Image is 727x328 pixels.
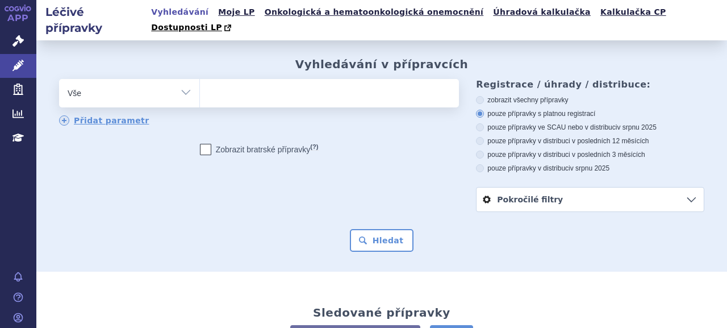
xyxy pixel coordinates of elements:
[490,5,594,20] a: Úhradová kalkulačka
[570,164,609,172] span: v srpnu 2025
[151,23,222,32] span: Dostupnosti LP
[36,4,148,36] h2: Léčivé přípravky
[148,5,212,20] a: Vyhledávání
[477,188,704,211] a: Pokročilé filtry
[476,150,704,159] label: pouze přípravky v distribuci v posledních 3 měsících
[476,164,704,173] label: pouze přípravky v distribuci
[59,115,149,126] a: Přidat parametr
[597,5,670,20] a: Kalkulačka CP
[215,5,258,20] a: Moje LP
[148,20,237,36] a: Dostupnosti LP
[200,144,319,155] label: Zobrazit bratrské přípravky
[476,123,704,132] label: pouze přípravky ve SCAU nebo v distribuci
[617,123,656,131] span: v srpnu 2025
[310,143,318,151] abbr: (?)
[476,96,704,105] label: zobrazit všechny přípravky
[295,57,469,71] h2: Vyhledávání v přípravcích
[350,229,414,252] button: Hledat
[476,109,704,118] label: pouze přípravky s platnou registrací
[476,79,704,90] h3: Registrace / úhrady / distribuce:
[261,5,487,20] a: Onkologická a hematoonkologická onemocnění
[476,136,704,146] label: pouze přípravky v distribuci v posledních 12 měsících
[313,306,450,319] h2: Sledované přípravky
